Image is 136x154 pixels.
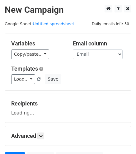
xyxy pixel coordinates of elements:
[11,100,125,107] h5: Recipients
[11,100,125,116] div: Loading...
[33,21,74,26] a: Untitled spreadsheet
[5,21,74,26] small: Google Sheet:
[11,133,125,139] h5: Advanced
[90,21,131,27] span: Daily emails left: 50
[11,74,35,84] a: Load...
[5,5,131,15] h2: New Campaign
[90,21,131,26] a: Daily emails left: 50
[11,65,38,72] a: Templates
[11,40,63,47] h5: Variables
[73,40,125,47] h5: Email column
[45,74,61,84] button: Save
[11,49,49,59] a: Copy/paste...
